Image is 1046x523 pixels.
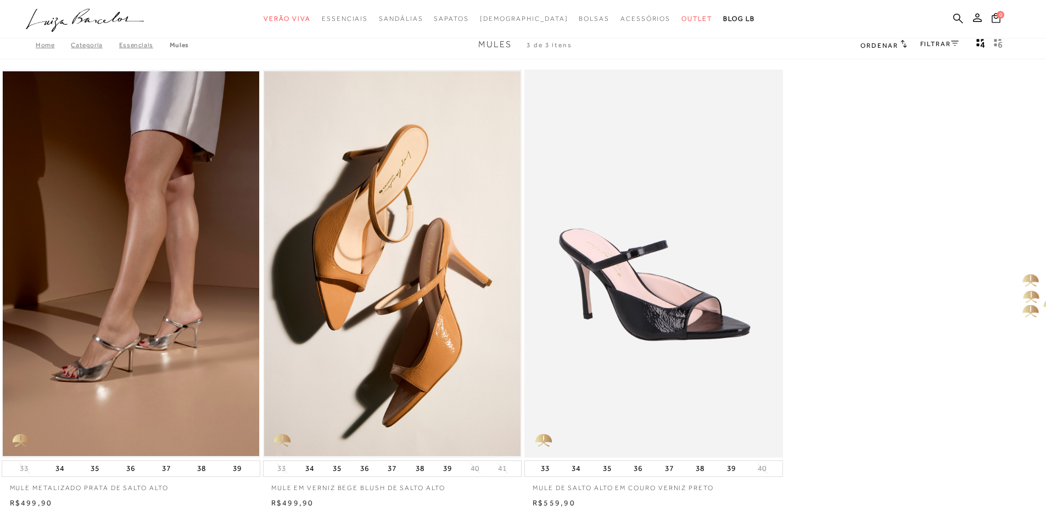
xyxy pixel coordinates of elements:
a: noSubCategoriesText [579,9,609,29]
a: BLOG LB [723,9,755,29]
span: Mules [478,40,512,49]
a: FILTRAR [920,40,959,48]
button: 33 [274,463,289,474]
span: Verão Viva [264,15,311,23]
button: 40 [467,463,483,474]
button: 37 [159,461,174,476]
a: Home [36,41,71,49]
button: 37 [662,461,677,476]
a: noSubCategoriesText [264,9,311,29]
button: 39 [724,461,739,476]
span: [DEMOGRAPHIC_DATA] [480,15,568,23]
img: golden_caliandra_v6.png [524,425,563,458]
button: Mostrar 4 produtos por linha [973,38,988,52]
span: R$559,90 [533,498,575,507]
button: 36 [357,461,372,476]
img: MULE EM VERNIZ BEGE BLUSH DE SALTO ALTO [264,71,521,456]
a: noSubCategoriesText [620,9,670,29]
span: Acessórios [620,15,670,23]
button: 39 [230,461,245,476]
a: noSubCategoriesText [434,9,468,29]
a: MULE DE SALTO ALTO EM COURO VERNIZ PRETO MULE DE SALTO ALTO EM COURO VERNIZ PRETO [525,71,782,456]
button: 33 [16,463,32,474]
a: noSubCategoriesText [322,9,368,29]
span: BLOG LB [723,15,755,23]
button: 41 [495,463,510,474]
button: 35 [600,461,615,476]
a: noSubCategoriesText [379,9,423,29]
button: 0 [988,12,1004,27]
button: 39 [440,461,455,476]
a: Categoria [71,41,119,49]
img: golden_caliandra_v6.png [2,425,40,458]
span: R$499,90 [10,498,53,507]
button: 34 [568,461,584,476]
button: gridText6Desc [991,38,1006,52]
img: golden_caliandra_v6.png [263,425,301,458]
button: 35 [329,461,345,476]
button: 38 [194,461,209,476]
button: 34 [52,461,68,476]
button: 38 [692,461,708,476]
a: noSubCategoriesText [480,9,568,29]
a: MULE METALIZADO PRATA DE SALTO ALTO [2,477,260,493]
img: MULE METALIZADO PRATA DE SALTO ALTO [3,71,259,456]
a: Essenciais [119,41,170,49]
button: 33 [538,461,553,476]
button: 38 [412,461,428,476]
img: MULE DE SALTO ALTO EM COURO VERNIZ PRETO [525,71,782,456]
span: 0 [997,11,1004,19]
span: Essenciais [322,15,368,23]
span: Sandálias [379,15,423,23]
button: 40 [754,463,770,474]
span: Bolsas [579,15,609,23]
button: 36 [630,461,646,476]
button: 34 [302,461,317,476]
span: Sapatos [434,15,468,23]
a: noSubCategoriesText [681,9,712,29]
a: MULE DE SALTO ALTO EM COURO VERNIZ PRETO [524,477,783,493]
a: MULE EM VERNIZ BEGE BLUSH DE SALTO ALTO [263,477,522,493]
button: 35 [87,461,103,476]
button: 36 [123,461,138,476]
button: 37 [384,461,400,476]
a: MULE METALIZADO PRATA DE SALTO ALTO MULE METALIZADO PRATA DE SALTO ALTO [3,71,259,456]
span: Ordenar [860,42,898,49]
a: Mules [170,41,189,49]
a: MULE EM VERNIZ BEGE BLUSH DE SALTO ALTO MULE EM VERNIZ BEGE BLUSH DE SALTO ALTO [264,71,521,456]
span: 3 de 3 itens [527,41,572,49]
span: Outlet [681,15,712,23]
span: R$499,90 [271,498,314,507]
